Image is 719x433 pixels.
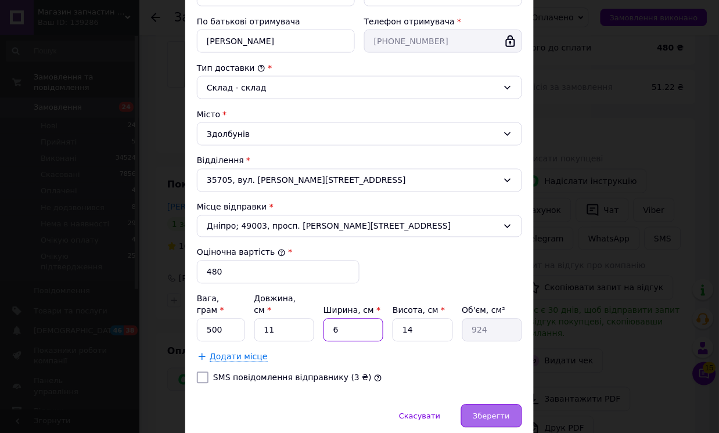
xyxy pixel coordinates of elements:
div: Здолбунів [197,122,522,146]
div: Відділення [197,155,522,167]
div: Тип доставки [197,62,522,74]
label: Довжина, см [254,294,296,315]
div: Об'єм, см³ [462,305,522,316]
label: Телефон отримувача [364,17,455,26]
span: Додати місце [210,352,268,362]
input: +380 [364,30,522,53]
label: Висота, см [393,306,445,315]
span: Дніпро; 49003, просп. [PERSON_NAME][STREET_ADDRESS] [207,221,498,232]
span: Зберегти [473,412,510,421]
div: Склад - склад [207,81,498,94]
label: Оціночна вартість [197,248,286,257]
div: Місце відправки [197,201,522,213]
label: SMS повідомлення відправнику (3 ₴) [213,373,372,383]
label: Вага, грам [197,294,224,315]
label: По батькові отримувача [197,17,300,26]
label: Ширина, см [323,306,380,315]
div: Місто [197,109,522,120]
div: 35705, вул. [PERSON_NAME][STREET_ADDRESS] [197,169,522,192]
span: Скасувати [399,412,440,421]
